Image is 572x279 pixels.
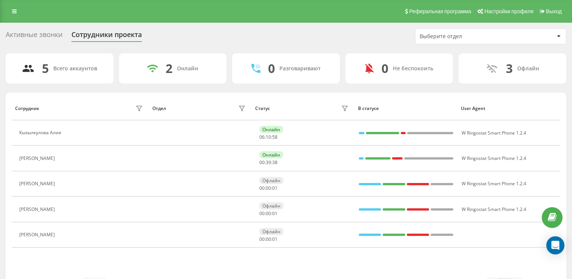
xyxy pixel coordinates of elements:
[53,65,97,72] div: Всего аккаунтов
[19,181,57,186] div: [PERSON_NAME]
[462,206,526,212] span: W Ringostat Smart Phone 1.2.4
[272,159,277,166] span: 38
[266,134,271,140] span: 10
[177,65,198,72] div: Онлайн
[259,134,265,140] span: 06
[152,106,166,111] div: Отдел
[381,61,388,76] div: 0
[19,130,63,135] div: Кызылкулова Алия
[259,236,265,242] span: 00
[259,151,283,158] div: Онлайн
[266,210,271,217] span: 00
[19,207,57,212] div: [PERSON_NAME]
[259,237,277,242] div: : :
[259,135,277,140] div: : :
[268,61,275,76] div: 0
[279,65,321,72] div: Разговаривают
[15,106,39,111] div: Сотрудник
[462,130,526,136] span: W Ringostat Smart Phone 1.2.4
[266,185,271,191] span: 00
[358,106,454,111] div: В статусе
[546,8,562,14] span: Выход
[272,134,277,140] span: 58
[259,159,265,166] span: 00
[393,65,433,72] div: Не беспокоить
[462,155,526,161] span: W Ringostat Smart Phone 1.2.4
[420,33,510,40] div: Выберите отдел
[19,232,57,237] div: [PERSON_NAME]
[272,210,277,217] span: 01
[266,159,271,166] span: 39
[166,61,172,76] div: 2
[517,65,539,72] div: Офлайн
[462,180,526,187] span: W Ringostat Smart Phone 1.2.4
[19,156,57,161] div: [PERSON_NAME]
[259,126,283,133] div: Онлайн
[42,61,49,76] div: 5
[6,31,62,42] div: Активные звонки
[266,236,271,242] span: 00
[259,202,284,209] div: Офлайн
[272,236,277,242] span: 01
[259,211,277,216] div: : :
[506,61,513,76] div: 3
[272,185,277,191] span: 01
[71,31,142,42] div: Сотрудники проекта
[259,210,265,217] span: 00
[255,106,270,111] div: Статус
[546,236,564,254] div: Open Intercom Messenger
[461,106,556,111] div: User Agent
[484,8,533,14] span: Настройки профиля
[259,160,277,165] div: : :
[259,186,277,191] div: : :
[409,8,471,14] span: Реферальная программа
[259,185,265,191] span: 00
[259,177,284,184] div: Офлайн
[259,228,284,235] div: Офлайн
